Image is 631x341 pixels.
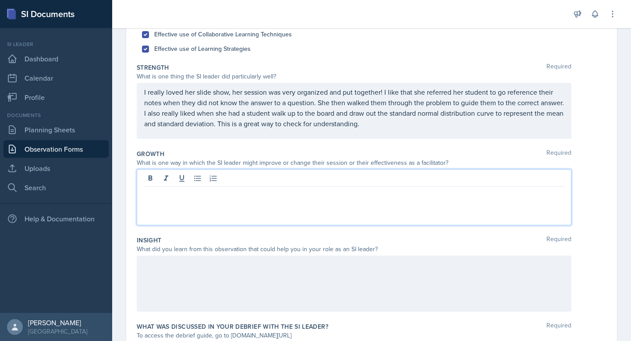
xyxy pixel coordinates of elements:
a: Search [4,179,109,196]
div: [PERSON_NAME] [28,318,87,327]
div: What is one way in which the SI leader might improve or change their session or their effectivene... [137,158,571,167]
span: Required [546,322,571,331]
div: What did you learn from this observation that could help you in your role as an SI leader? [137,245,571,254]
span: Required [546,236,571,245]
label: What was discussed in your debrief with the SI Leader? [137,322,328,331]
div: To access the debrief guide, go to [DOMAIN_NAME][URL] [137,331,571,340]
a: Calendar [4,69,109,87]
label: Growth [137,149,164,158]
label: Strength [137,63,169,72]
label: Insight [137,236,161,245]
a: Dashboard [4,50,109,67]
p: I really loved her slide show, her session was very organized and put together! I like that she r... [144,87,564,129]
label: Effective use of Collaborative Learning Techniques [154,30,292,39]
a: Planning Sheets [4,121,109,139]
div: [GEOGRAPHIC_DATA] [28,327,87,336]
div: Documents [4,111,109,119]
div: Help & Documentation [4,210,109,227]
a: Observation Forms [4,140,109,158]
div: Si leader [4,40,109,48]
label: Effective use of Learning Strategies [154,44,251,53]
a: Uploads [4,160,109,177]
div: What is one thing the SI leader did particularly well? [137,72,571,81]
span: Required [546,63,571,72]
a: Profile [4,89,109,106]
span: Required [546,149,571,158]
